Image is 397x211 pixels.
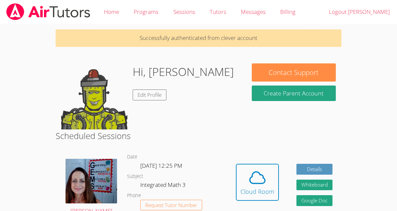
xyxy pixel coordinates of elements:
dt: Date [127,153,137,161]
dd: Integrated Math 3 [140,180,187,192]
dt: Phone [127,192,141,200]
dt: Subject [127,172,143,181]
button: Contact Support [252,63,335,82]
span: Messages [241,8,266,16]
span: Request Tutor Number [145,203,197,208]
button: Cloud Room [236,164,279,201]
img: avatar.png [66,159,117,204]
button: Create Parent Account [252,86,335,101]
img: default.png [61,63,127,129]
a: Google Doc [296,195,333,206]
a: Details [296,164,333,175]
button: Request Tutor Number [140,200,202,211]
h1: Hi, [PERSON_NAME] [133,63,234,80]
button: Whiteboard [296,180,333,191]
img: airtutors_banner-c4298cdbf04f3fff15de1276eac7730deb9818008684d7c2e4769d2f7ddbe033.png [6,3,91,20]
span: [DATE] 12:25 PM [140,162,182,169]
a: Edit Profile [133,89,166,100]
h2: Scheduled Sessions [56,129,341,142]
p: Successfully authenticated from clever account [56,29,341,47]
div: Cloud Room [241,187,274,196]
